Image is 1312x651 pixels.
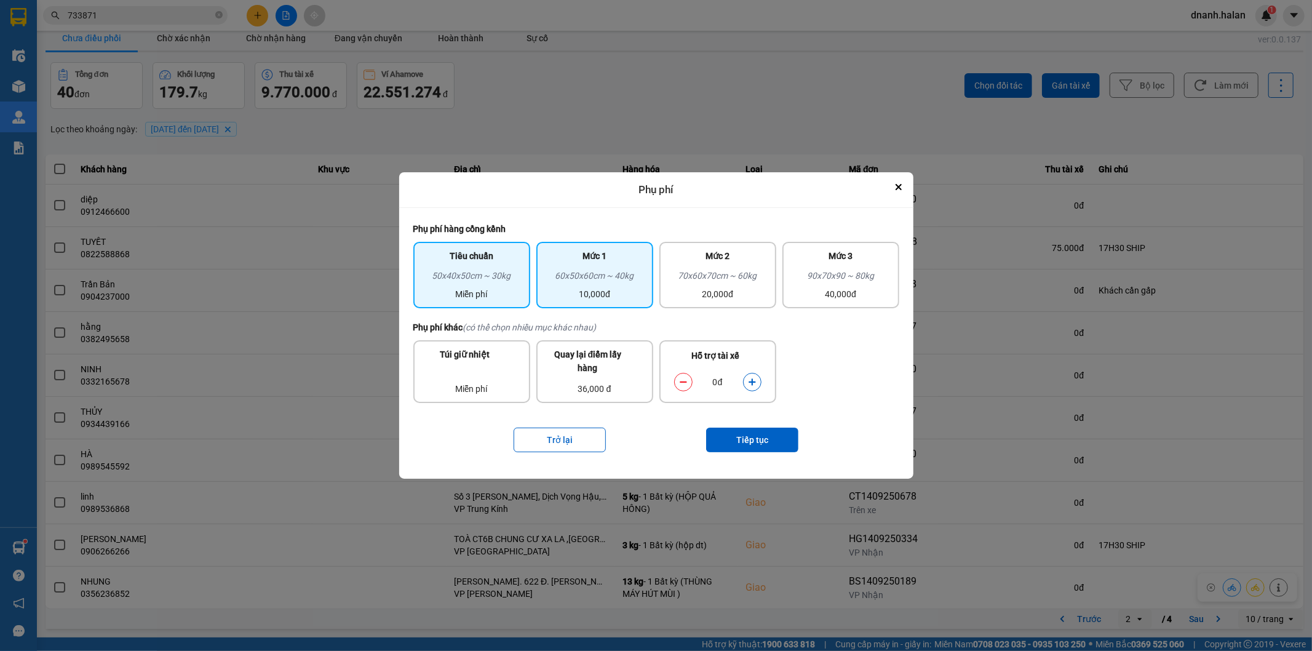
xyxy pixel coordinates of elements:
[790,287,892,301] div: 40,000đ
[421,382,523,396] div: Miễn phí
[514,428,606,452] button: Trở lại
[421,269,523,287] div: 50x40x50cm ~ 30kg
[706,428,798,452] button: Tiếp tục
[790,269,892,287] div: 90x70x90 ~ 80kg
[891,180,906,194] button: Close
[668,349,768,370] div: Hỗ trợ tài xế
[693,375,743,389] div: 0đ
[544,382,646,396] div: 36,000 đ
[544,269,646,287] div: 60x50x60cm ~ 40kg
[544,287,646,301] div: 10,000đ
[413,321,899,334] div: Phụ phí khác
[544,249,646,269] div: Mức 1
[421,348,509,367] div: Túi giữ nhiệt
[790,249,892,269] div: Mức 3
[667,249,769,269] div: Mức 2
[667,287,769,301] div: 20,000đ
[544,348,632,381] div: Quay lại điểm lấy hàng
[421,287,523,301] div: Miễn phí
[667,269,769,287] div: 70x60x70cm ~ 60kg
[421,249,523,269] div: Tiêu chuẩn
[413,222,899,236] div: Phụ phí hàng cồng kềnh
[399,172,913,479] div: dialog
[463,322,597,332] span: (có thể chọn nhiều mục khác nhau)
[399,172,913,208] div: Phụ phí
